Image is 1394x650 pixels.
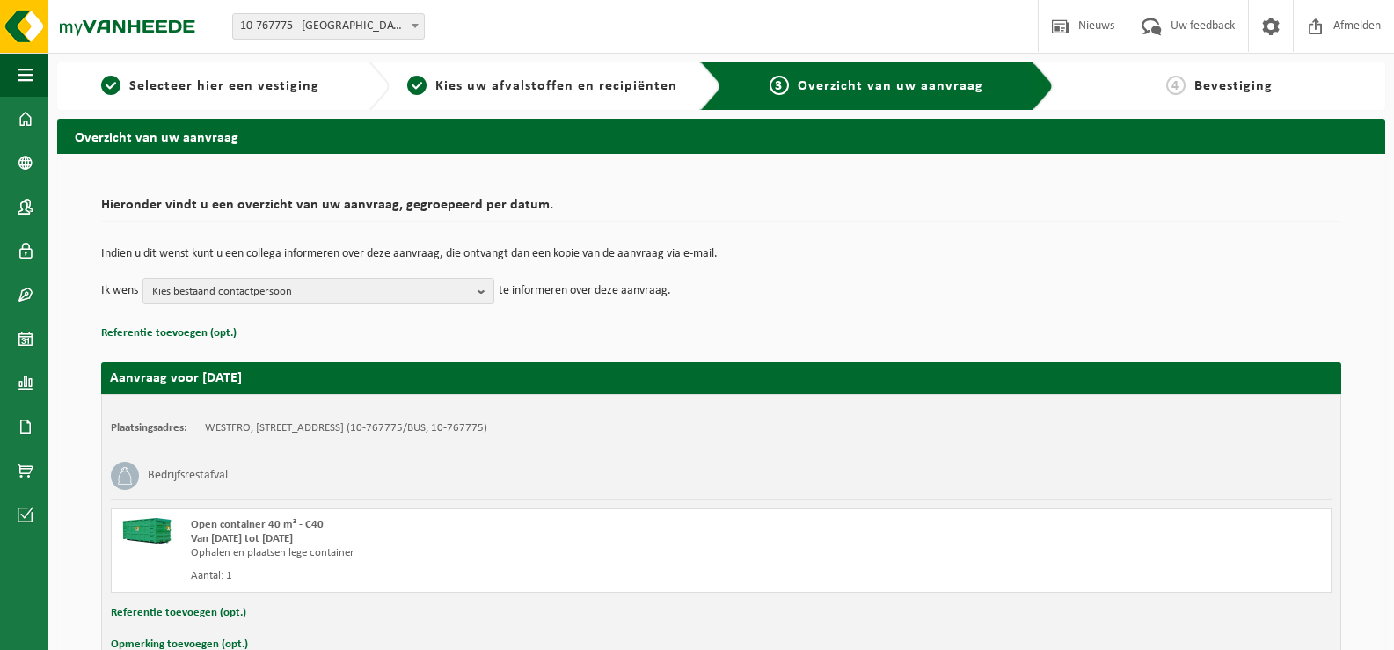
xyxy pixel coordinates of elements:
[191,533,293,544] strong: Van [DATE] tot [DATE]
[1166,76,1186,95] span: 4
[101,278,138,304] p: Ik wens
[499,278,671,304] p: te informeren over deze aanvraag.
[101,198,1341,222] h2: Hieronder vindt u een overzicht van uw aanvraag, gegroepeerd per datum.
[435,79,677,93] span: Kies uw afvalstoffen en recipiënten
[770,76,789,95] span: 3
[129,79,319,93] span: Selecteer hier een vestiging
[148,462,228,490] h3: Bedrijfsrestafval
[101,322,237,345] button: Referentie toevoegen (opt.)
[142,278,494,304] button: Kies bestaand contactpersoon
[110,371,242,385] strong: Aanvraag voor [DATE]
[111,602,246,624] button: Referentie toevoegen (opt.)
[191,519,324,530] span: Open container 40 m³ - C40
[1194,79,1273,93] span: Bevestiging
[57,119,1385,153] h2: Overzicht van uw aanvraag
[101,76,120,95] span: 1
[66,76,354,97] a: 1Selecteer hier een vestiging
[798,79,983,93] span: Overzicht van uw aanvraag
[152,279,471,305] span: Kies bestaand contactpersoon
[111,422,187,434] strong: Plaatsingsadres:
[407,76,427,95] span: 2
[191,546,792,560] div: Ophalen en plaatsen lege container
[233,14,424,39] span: 10-767775 - WESTFRO - STADEN
[232,13,425,40] span: 10-767775 - WESTFRO - STADEN
[205,421,487,435] td: WESTFRO, [STREET_ADDRESS] (10-767775/BUS, 10-767775)
[120,518,173,544] img: HK-XC-40-GN-00.png
[101,248,1341,260] p: Indien u dit wenst kunt u een collega informeren over deze aanvraag, die ontvangt dan een kopie v...
[398,76,687,97] a: 2Kies uw afvalstoffen en recipiënten
[191,569,792,583] div: Aantal: 1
